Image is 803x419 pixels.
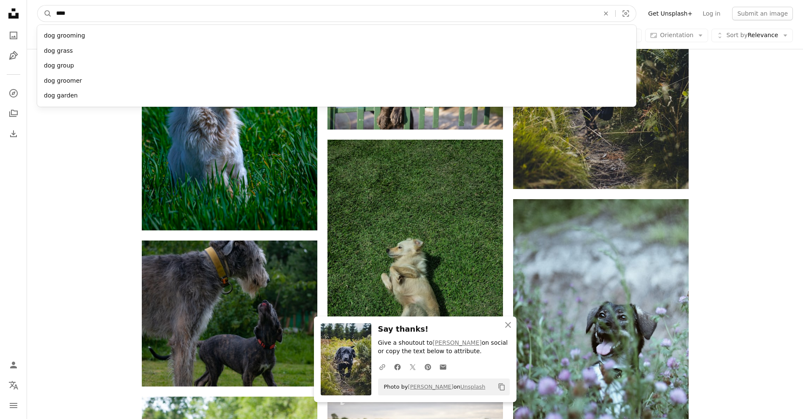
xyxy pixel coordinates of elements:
[616,5,636,22] button: Visual search
[142,309,317,317] a: a dog licking another dog
[37,73,636,89] div: dog groomer
[37,28,636,43] div: dog grooming
[5,85,22,102] a: Explore
[408,384,454,390] a: [PERSON_NAME]
[420,358,435,375] a: Share on Pinterest
[5,47,22,64] a: Illustrations
[660,32,693,38] span: Orientation
[378,339,510,356] p: Give a shoutout to on social or copy the text below to attribute.
[378,323,510,335] h3: Say thanks!
[732,7,793,20] button: Submit an image
[643,7,698,20] a: Get Unsplash+
[513,327,689,335] a: black and brown short coated dog on pink flower field during daytime
[711,29,793,42] button: Sort byRelevance
[726,32,747,38] span: Sort by
[460,384,485,390] a: Unsplash
[645,29,708,42] button: Orientation
[38,5,52,22] button: Search Unsplash
[142,241,317,386] img: a dog licking another dog
[327,253,503,260] a: A dog is playing with a frisbee in the grass
[5,5,22,24] a: Home — Unsplash
[37,5,636,22] form: Find visuals sitewide
[5,105,22,122] a: Collections
[698,7,725,20] a: Log in
[5,377,22,394] button: Language
[433,339,481,346] a: [PERSON_NAME]
[327,140,503,374] img: A dog is playing with a frisbee in the grass
[495,380,509,394] button: Copy to clipboard
[5,27,22,44] a: Photos
[5,125,22,142] a: Download History
[405,358,420,375] a: Share on Twitter
[390,358,405,375] a: Share on Facebook
[5,357,22,373] a: Log in / Sign up
[37,58,636,73] div: dog group
[726,31,778,40] span: Relevance
[37,43,636,59] div: dog grass
[597,5,615,22] button: Clear
[435,358,451,375] a: Share over email
[37,88,636,103] div: dog garden
[5,397,22,414] button: Menu
[380,380,486,394] span: Photo by on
